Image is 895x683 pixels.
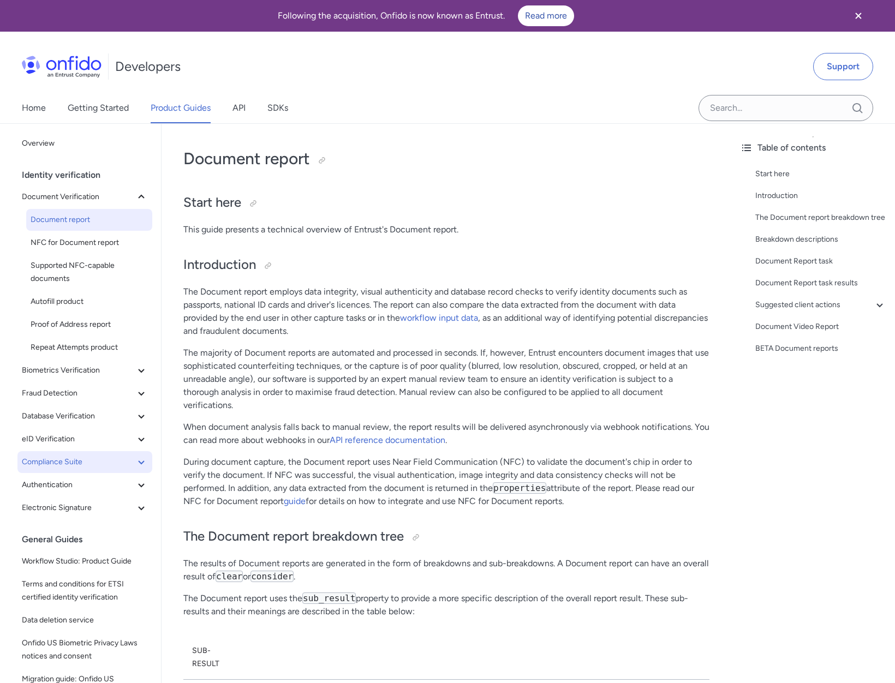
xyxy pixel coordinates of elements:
a: Terms and conditions for ETSI certified identity verification [17,573,152,608]
a: Onfido US Biometric Privacy Laws notices and consent [17,632,152,667]
span: Autofill product [31,295,148,308]
a: Document Report task [755,255,886,268]
span: Biometrics Verification [22,364,135,377]
a: Support [813,53,873,80]
a: Supported NFC-capable documents [26,255,152,290]
span: When document analysis falls back to manual review, the report results will be delivered asynchro... [183,422,709,445]
a: Start here [755,167,886,181]
a: Breakdown descriptions [755,233,886,246]
span: Introduction [755,189,798,202]
span: Workflow Studio: Product Guide [22,555,148,568]
a: API [232,93,246,123]
a: workflow input data [400,313,478,323]
a: Getting Started [68,93,129,123]
span: Document Video Report [755,320,839,333]
span: The Document report employs data integrity, visual authenticity and database record checks to ver... [183,286,687,323]
code: properties [493,482,546,494]
button: Document Verification [17,186,152,208]
span: Fraud Detection [22,387,135,400]
span: Getting Started [68,101,129,115]
button: Authentication [17,474,152,496]
a: The Document report breakdown tree [755,211,886,224]
img: Onfido Logo [22,56,102,77]
span: Suggested client actions [755,298,840,311]
code: clear [216,571,243,582]
a: Document Report task results [755,277,886,290]
span: NFC for Document report [31,236,148,249]
span: Product Guides [151,101,211,115]
a: Document report [26,209,152,231]
span: Authentication [22,478,135,492]
a: Read more [518,5,574,26]
span: Electronic Signature [22,501,135,514]
span: Read more [525,9,567,22]
span: This guide presents a technical overview of Entrust's Document report. [183,224,458,235]
button: Electronic Signature [17,497,152,519]
span: Supported NFC-capable documents [31,259,148,285]
a: Introduction [755,189,886,202]
a: BETA Document reports [755,342,886,355]
a: Data deletion service [17,609,152,631]
span: Document report [183,148,310,169]
a: Document Video Report [755,320,886,333]
span: Database Verification [22,410,135,423]
a: NFC for Document report [26,232,152,254]
a: Workflow Studio: Product Guide [17,550,152,572]
span: Home [22,101,46,115]
span: Data deletion service [22,614,148,627]
span: The Document report uses the [183,593,302,603]
span: Proof of Address report [31,318,148,331]
span: . [294,571,295,582]
span: Document report [31,213,148,226]
span: Sub-result [192,646,219,668]
span: . [445,435,447,445]
span: Table of contents [757,141,826,154]
span: Overview [22,137,148,150]
span: The Document report breakdown tree [755,211,885,224]
span: The results of Document reports are generated in the form of breakdowns and sub-breakdowns. A Doc... [183,558,709,582]
a: Overview [17,133,152,154]
span: Onfido US Biometric Privacy Laws notices and consent [22,637,148,663]
span: During document capture, the Document report uses Near Field Communication (NFC) to validate the ... [183,457,692,493]
span: Repeat Attempts product [31,341,148,354]
button: Compliance Suite [17,451,152,473]
span: Start here [183,194,241,210]
span: Breakdown descriptions [755,233,838,246]
button: Close banner [838,2,879,29]
span: The Document report breakdown tree [183,528,404,544]
span: Introduction [183,256,256,272]
span: The majority of Document reports are automated and processed in seconds. If, however, Entrust enc... [183,348,709,410]
span: eID Verification [22,433,135,446]
span: Start here [755,167,790,181]
code: sub_result [302,592,356,604]
a: SDKs [267,93,288,123]
span: , as an additional way of identifying potential discrepancies and fraudulent documents. [183,313,708,336]
span: Identity verification [22,170,100,180]
span: Support [827,60,860,73]
button: eID Verification [17,428,152,450]
button: Fraud Detection [17,382,152,404]
span: API [232,101,246,115]
span: Document Report task [755,255,833,268]
span: SDKs [267,101,288,115]
span: attribute of the report. Please read our NFC for Document report [183,483,694,506]
a: Home [22,93,46,123]
span: BETA Document reports [755,342,838,355]
svg: Close banner [852,9,865,22]
span: Compliance Suite [22,456,135,469]
a: guide [284,496,306,506]
a: Proof of Address report [26,314,152,335]
a: API reference documentation [330,435,445,445]
span: General Guides [22,534,82,544]
a: Product Guides [151,93,211,123]
code: consider [250,571,294,582]
span: Following the acquisition, Onfido is now known as Entrust. [278,10,505,21]
span: property to provide a more specific description of the overall report result. These sub-results a... [183,593,688,616]
a: Repeat Attempts product [26,337,152,358]
span: or [243,571,250,582]
a: Suggested client actions [755,298,886,311]
button: Biometrics Verification [17,360,152,381]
